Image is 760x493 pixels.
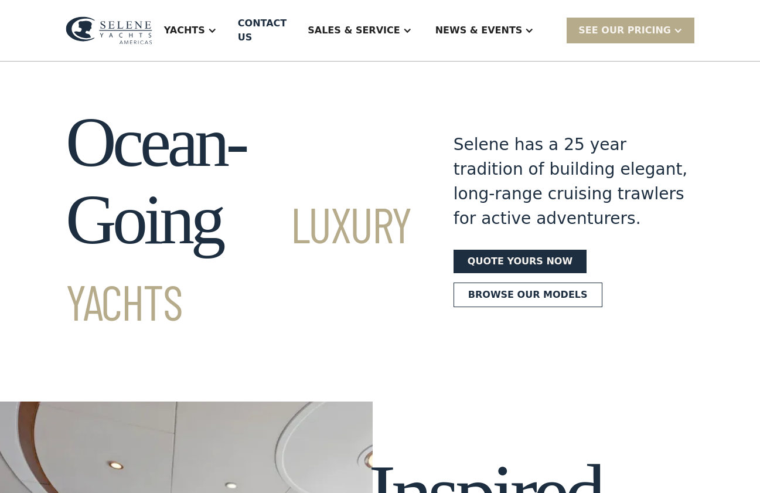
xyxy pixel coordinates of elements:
div: Contact US [238,16,287,45]
a: Quote yours now [454,250,587,273]
h1: Ocean-Going [66,104,411,336]
div: Yachts [164,23,205,38]
img: logo [66,16,152,45]
a: Browse our models [454,283,602,307]
div: News & EVENTS [424,7,546,54]
div: Selene has a 25 year tradition of building elegant, long-range cruising trawlers for active adven... [454,132,694,231]
div: Sales & Service [296,7,423,54]
span: Luxury Yachts [66,194,411,331]
div: SEE Our Pricing [578,23,671,38]
div: SEE Our Pricing [567,18,694,43]
div: News & EVENTS [435,23,523,38]
div: Sales & Service [308,23,400,38]
div: Yachts [152,7,229,54]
